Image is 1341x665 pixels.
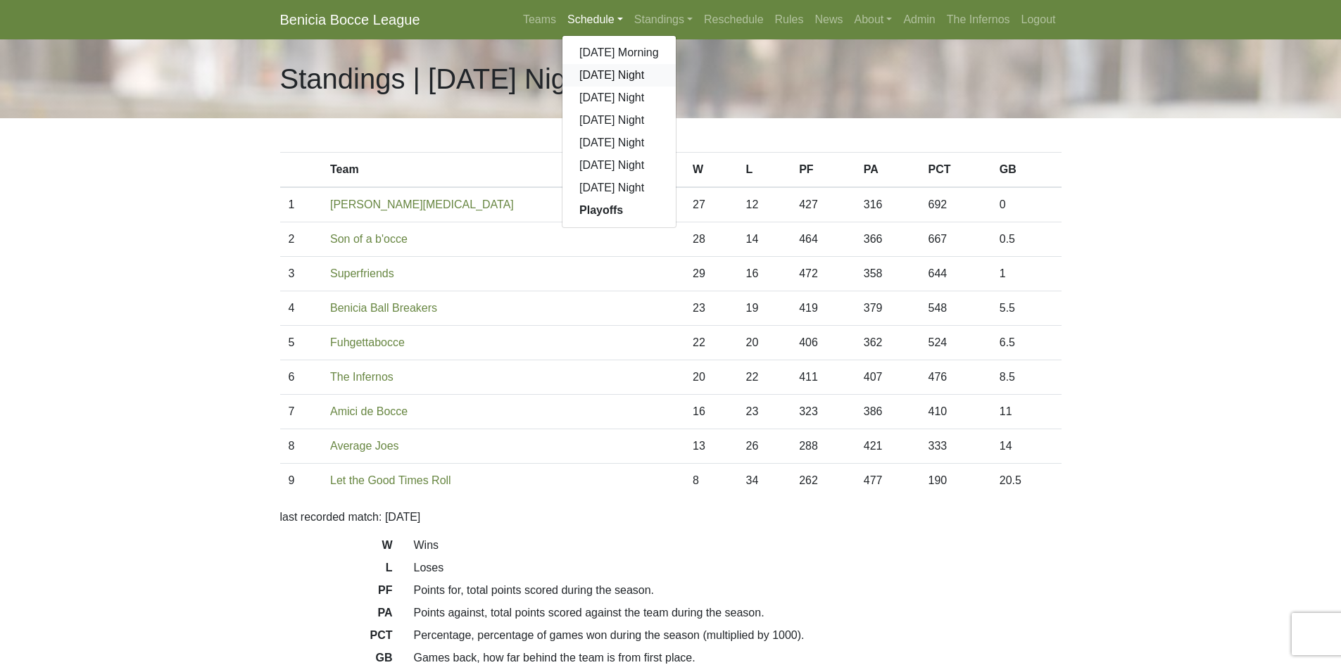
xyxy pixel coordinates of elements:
a: The Infernos [330,371,394,383]
td: 9 [280,464,322,498]
td: 410 [919,395,990,429]
td: 11 [991,395,1062,429]
td: 476 [919,360,990,395]
td: 14 [738,222,791,257]
td: 6.5 [991,326,1062,360]
a: News [809,6,848,34]
td: 4 [280,291,322,326]
td: 421 [855,429,920,464]
a: [DATE] Morning [562,42,676,64]
td: 323 [791,395,855,429]
td: 692 [919,187,990,222]
td: 12 [738,187,791,222]
a: Admin [898,6,940,34]
a: [DATE] Night [562,154,676,177]
td: 34 [738,464,791,498]
td: 411 [791,360,855,395]
td: 20 [684,360,738,395]
td: 419 [791,291,855,326]
a: [DATE] Night [562,109,676,132]
a: [DATE] Night [562,177,676,199]
td: 1 [280,187,322,222]
td: 0 [991,187,1062,222]
td: 2 [280,222,322,257]
a: Reschedule [698,6,769,34]
a: Playoffs [562,199,676,222]
td: 6 [280,360,322,395]
a: [DATE] Night [562,132,676,154]
a: About [848,6,898,34]
th: Team [322,153,684,188]
td: 5 [280,326,322,360]
dt: W [270,537,403,559]
th: PCT [919,153,990,188]
th: W [684,153,738,188]
td: 27 [684,187,738,222]
td: 427 [791,187,855,222]
td: 14 [991,429,1062,464]
th: PF [791,153,855,188]
td: 667 [919,222,990,257]
td: 23 [684,291,738,326]
a: Son of a b'occe [330,233,408,245]
a: Let the Good Times Roll [330,474,451,486]
strong: Playoffs [579,204,623,216]
a: [DATE] Night [562,87,676,109]
td: 316 [855,187,920,222]
a: Schedule [562,6,629,34]
div: Schedule [562,35,676,228]
dd: Wins [403,537,1072,554]
td: 406 [791,326,855,360]
td: 477 [855,464,920,498]
td: 5.5 [991,291,1062,326]
td: 190 [919,464,990,498]
td: 548 [919,291,990,326]
a: Benicia Ball Breakers [330,302,437,314]
th: L [738,153,791,188]
td: 23 [738,395,791,429]
a: Benicia Bocce League [280,6,420,34]
td: 362 [855,326,920,360]
p: last recorded match: [DATE] [280,509,1062,526]
td: 13 [684,429,738,464]
dt: PA [270,604,403,627]
th: GB [991,153,1062,188]
td: 386 [855,395,920,429]
td: 379 [855,291,920,326]
td: 8 [684,464,738,498]
th: PA [855,153,920,188]
td: 19 [738,291,791,326]
dt: PCT [270,627,403,650]
a: Logout [1016,6,1062,34]
a: Teams [517,6,562,34]
td: 22 [684,326,738,360]
td: 644 [919,257,990,291]
dd: Points for, total points scored during the season. [403,582,1072,599]
td: 407 [855,360,920,395]
h1: Standings | [DATE] Night [280,62,591,96]
a: Fuhgettabocce [330,336,405,348]
td: 288 [791,429,855,464]
dd: Loses [403,559,1072,576]
dt: L [270,559,403,582]
dt: PF [270,582,403,604]
td: 7 [280,395,322,429]
td: 366 [855,222,920,257]
td: 8 [280,429,322,464]
td: 16 [684,395,738,429]
td: 0.5 [991,222,1062,257]
td: 333 [919,429,990,464]
dd: Percentage, percentage of games won during the season (multiplied by 1000). [403,627,1072,644]
td: 28 [684,222,738,257]
a: Average Joes [330,440,399,452]
a: The Infernos [941,6,1016,34]
td: 8.5 [991,360,1062,395]
td: 472 [791,257,855,291]
a: [DATE] Night [562,64,676,87]
dd: Points against, total points scored against the team during the season. [403,604,1072,621]
td: 26 [738,429,791,464]
td: 22 [738,360,791,395]
td: 20.5 [991,464,1062,498]
a: Standings [629,6,698,34]
td: 29 [684,257,738,291]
